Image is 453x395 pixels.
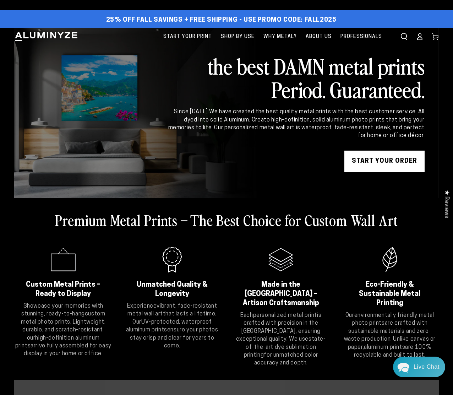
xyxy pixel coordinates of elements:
[55,211,398,229] h2: Premium Metal Prints – The Best Choice for Custom Wall Art
[23,280,104,299] h2: Custom Metal Prints – Ready to Display
[352,313,434,326] strong: environmentally friendly metal photo prints
[106,16,337,24] span: 25% off FALL Savings + Free Shipping - Use Promo Code: FALL2025
[341,312,439,359] p: Our are crafted with sustainable materials and zero-waste production. Unlike canvas or paper, are...
[21,311,105,325] strong: custom metal photo prints
[221,32,255,41] span: Shop By Use
[14,302,113,358] p: Showcase your memories with stunning, ready-to-hang . Lightweight, durable, and scratch-resistant...
[260,28,300,45] a: Why Metal?
[14,31,78,42] img: Aluminyze
[167,108,425,140] div: Since [DATE] We have created the best quality metal prints with the best customer service. All dy...
[15,335,100,349] strong: high-definition aluminum prints
[132,280,213,299] h2: Unmatched Quality & Longevity
[350,280,430,308] h2: Eco-Friendly & Sustainable Metal Printing
[127,303,217,317] strong: vibrant, fade-resistant metal wall art
[396,29,412,44] summary: Search our site
[364,345,405,350] strong: aluminum prints
[163,32,212,41] span: Start Your Print
[414,357,440,377] div: Contact Us Directly
[440,184,453,224] div: Click to open Judge.me floating reviews tab
[263,32,297,41] span: Why Metal?
[217,28,258,45] a: Shop By Use
[123,302,222,350] p: Experience that lasts a lifetime. Our ensure your photos stay crisp and clear for years to come.
[244,336,326,358] strong: state-of-the-art dye sublimation printing
[241,280,321,308] h2: Made in the [GEOGRAPHIC_DATA] – Artisan Craftsmanship
[253,313,317,318] strong: personalized metal print
[160,28,215,45] a: Start Your Print
[167,54,425,101] h2: the best DAMN metal prints Period. Guaranteed.
[302,28,335,45] a: About Us
[393,357,445,377] div: Chat widget toggle
[344,151,425,172] a: START YOUR Order
[126,319,212,333] strong: UV-protected, waterproof aluminum prints
[340,32,382,41] span: Professionals
[337,28,386,45] a: Professionals
[306,32,332,41] span: About Us
[232,312,330,367] p: Each is crafted with precision in the [GEOGRAPHIC_DATA], ensuring exceptional quality. We use for...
